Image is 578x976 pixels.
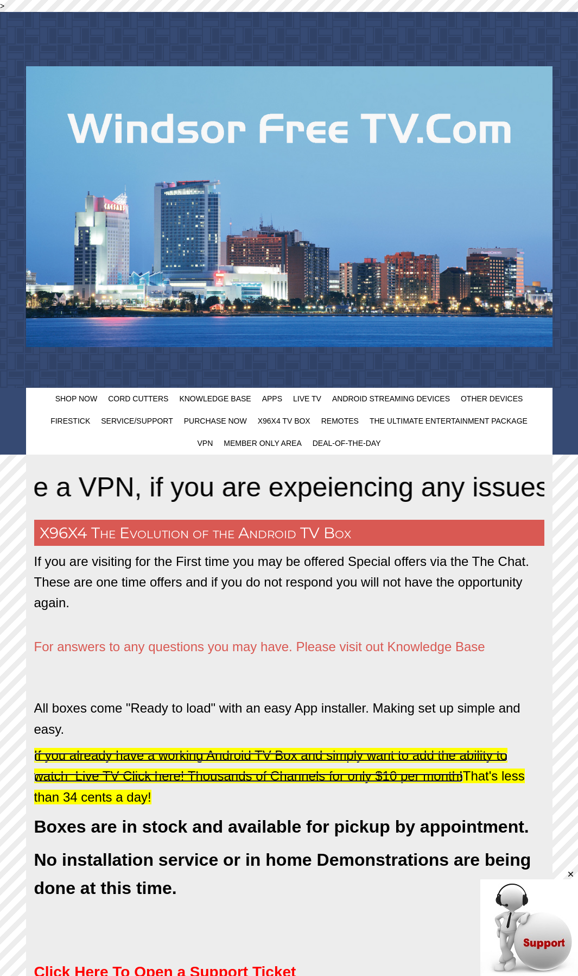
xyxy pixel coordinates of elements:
a: Member Only Area [218,432,307,455]
a: Service/Support [96,410,179,432]
a: For answers to any questions you may have. Please visit out Knowledge Base [34,644,485,653]
strong: Boxes are in stock and available for pickup by appointment. [34,817,529,836]
a: Knowledge Base [174,388,256,410]
a: Cord Cutters [103,388,174,410]
span: If you already have a working Android TV Box and simply want to add the ability to watch Live TV ... [34,748,507,783]
span: That's less than 34 cents a day! [34,769,525,804]
a: Other Devices [455,388,528,410]
span: Purchase Now [184,417,247,425]
span: Deal-Of-The-Day [313,439,381,448]
span: X96X4 TV Box [258,417,310,425]
a: The Ultimate Entertainment Package [364,410,533,432]
span: Live TV [293,394,321,403]
a: X96X4 TV Box [252,410,316,432]
a: Apps [257,388,288,410]
span: Remotes [321,417,359,425]
img: header photo [26,66,552,347]
span: Service/Support [101,417,173,425]
span: Other Devices [461,394,523,403]
a: Android Streaming Devices [327,388,455,410]
span: X96X4 The Evolution of the Android TV Box [40,524,351,542]
a: If you already have a working Android TV Box and simply want to add the ability to watch Live TV ... [34,753,507,782]
span: Shop Now [55,394,98,403]
span: If you are visiting for the First time you may be offered Special offers via the The Chat. These ... [34,554,529,610]
strong: No installation service or in home Demonstrations are being done at this time. [34,850,531,897]
a: Shop Now [50,388,103,410]
a: Purchase Now [179,410,252,432]
iframe: chat widget [480,870,578,976]
span: Cord Cutters [108,394,168,403]
a: Live TV [288,388,327,410]
span: The Ultimate Entertainment Package [370,417,528,425]
a: Remotes [316,410,364,432]
a: FireStick [45,410,96,432]
a: Deal-Of-The-Day [307,432,386,455]
span: FireStick [50,417,90,425]
span: All boxes come "Ready to load" with an easy App installer. Making set up simple and easy. [34,701,520,736]
span: Android Streaming Devices [332,394,450,403]
span: Knowledge Base [179,394,251,403]
marquee: Everyone should have a VPN, if you are expeiencing any issues try using the VPN....Many services ... [34,465,544,509]
a: VPN [192,432,219,455]
span: Apps [262,394,282,403]
span: VPN [198,439,213,448]
span: For answers to any questions you may have. Please visit out Knowledge Base [34,639,485,654]
span: Member Only Area [224,439,301,448]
